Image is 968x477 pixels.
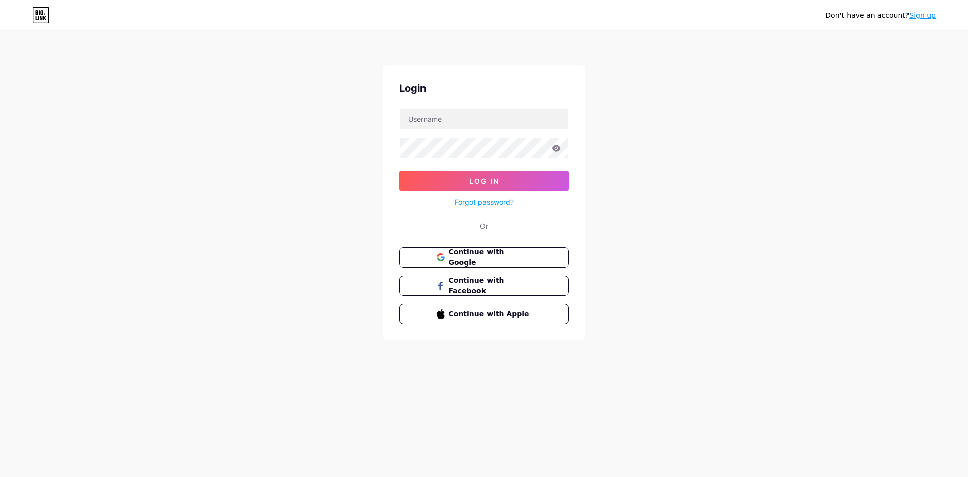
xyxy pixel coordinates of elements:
button: Continue with Google [399,247,569,268]
span: Continue with Apple [449,309,532,320]
input: Username [400,109,568,129]
div: Don't have an account? [825,10,936,21]
button: Continue with Facebook [399,276,569,296]
button: Log In [399,171,569,191]
a: Sign up [909,11,936,19]
span: Log In [469,177,499,185]
button: Continue with Apple [399,304,569,324]
span: Continue with Facebook [449,275,532,296]
div: Login [399,81,569,96]
a: Forgot password? [455,197,514,207]
div: Or [480,221,488,231]
span: Continue with Google [449,247,532,268]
